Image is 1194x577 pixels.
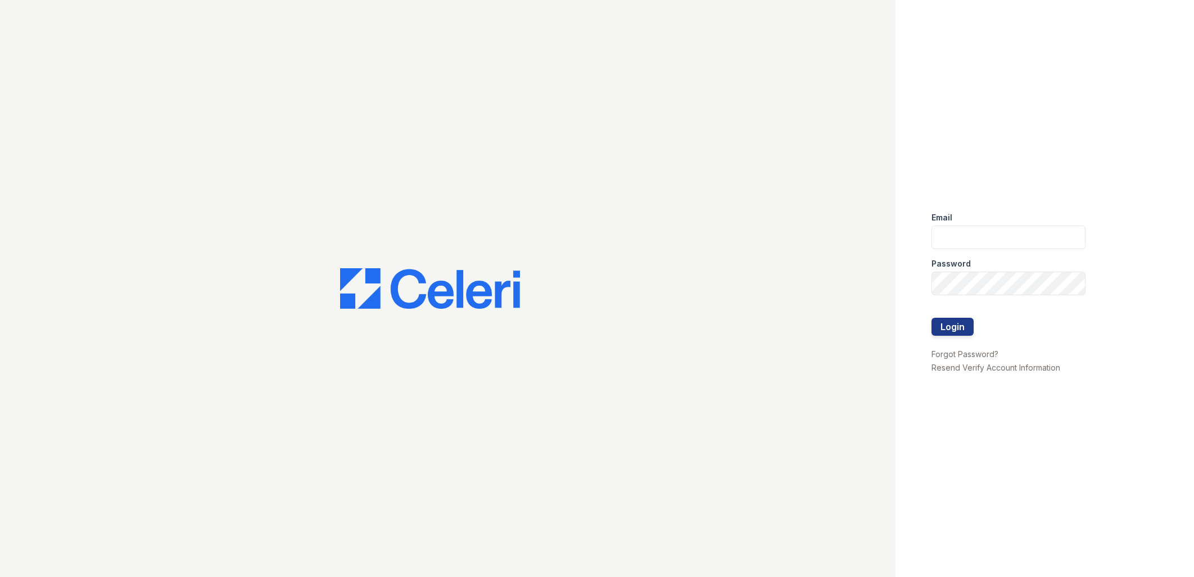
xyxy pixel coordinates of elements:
[340,268,520,309] img: CE_Logo_Blue-a8612792a0a2168367f1c8372b55b34899dd931a85d93a1a3d3e32e68fde9ad4.png
[931,258,971,269] label: Password
[931,349,998,359] a: Forgot Password?
[931,363,1060,372] a: Resend Verify Account Information
[931,318,974,336] button: Login
[931,212,952,223] label: Email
